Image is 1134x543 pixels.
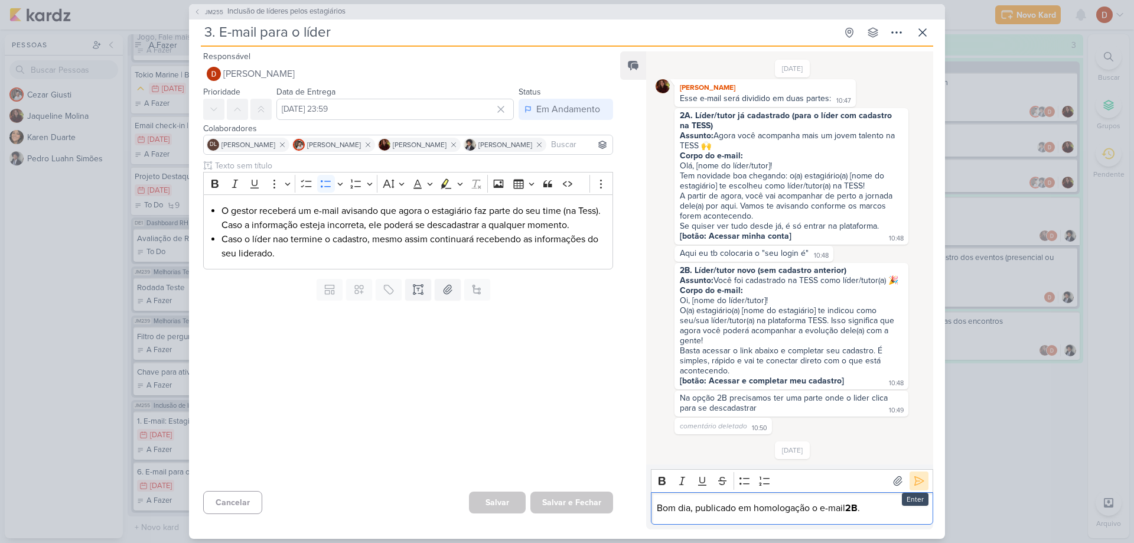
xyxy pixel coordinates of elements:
span: comentário deletado [680,422,747,430]
div: A partir de agora, você vai acompanhar de perto a jornada dele(a) por aqui. Vamos te avisando con... [680,191,903,221]
div: Esse e-mail será dividido em duas partes: [680,93,831,103]
strong: 2B [845,502,858,514]
li: O gestor receberá um e-mail avisando que agora o estagiário faz parte do seu time (na Tess). Caso... [221,204,607,232]
img: Jaqueline Molina [379,139,390,151]
div: Aqui eu tb colocaria o "seu login é" [680,248,809,258]
strong: 2A. Líder/tutor já cadastrado (para o líder com cadastro na TESS) [680,110,894,131]
strong: Corpo do e-mail: [680,151,743,161]
div: Enter [902,493,928,506]
div: [PERSON_NAME] [677,82,853,93]
li: Caso o líder nao termine o cadastro, mesmo assim continuará recebendo as informações do seu lider... [221,232,607,261]
div: 10:48 [814,251,829,261]
div: 10:48 [889,234,904,243]
strong: Corpo do e-mail: [680,285,743,295]
input: Select a date [276,99,514,120]
span: [PERSON_NAME] [307,139,361,150]
label: Prioridade [203,87,240,97]
strong: Assunto: [680,275,713,285]
div: 10:47 [836,96,851,106]
div: Olá, [nome do líder/tutor]! [680,151,903,171]
div: Editor toolbar [203,172,613,195]
p: DL [210,142,217,148]
img: Davi Elias Teixeira [207,67,221,81]
div: O(a) estagiário(a) [nome do estagiário] te indicou como seu/sua líder/tutor(a) na plataforma TESS... [680,305,903,346]
div: Oi, [nome do líder/tutor]! [680,285,903,305]
div: 10:48 [889,379,904,388]
img: Cezar Giusti [293,139,305,151]
img: Pedro Luahn Simões [464,139,476,151]
span: [PERSON_NAME] [478,139,532,150]
span: [PERSON_NAME] [393,139,447,150]
label: Responsável [203,51,250,61]
label: Status [519,87,541,97]
div: Danilo Leite [207,139,219,151]
img: Jaqueline Molina [656,79,670,93]
div: Agora você acompanha mais um jovem talento na TESS 🙌 [680,131,903,151]
div: Tem novidade boa chegando: o(a) estagiário(a) [nome do estagiário] te escolheu como líder/tutor(a... [680,171,903,191]
input: Kard Sem Título [201,22,836,43]
div: Na opção 2B precisamos ter uma parte onde o lider clica para se descadastrar [680,393,890,413]
div: Em Andamento [536,102,600,116]
span: [PERSON_NAME] [223,67,295,81]
div: Basta acessar o link abaixo e completar seu cadastro. É simples, rápido e vai te conectar direto ... [680,346,903,376]
button: Em Andamento [519,99,613,120]
div: 10:49 [889,406,904,415]
input: Buscar [549,138,610,152]
div: Editor editing area: main [203,194,613,269]
button: Cancelar [203,491,262,514]
strong: [botão: Acessar minha conta] [680,231,791,241]
p: Bom dia, publicado em homologação o e-mail . [657,501,927,515]
input: Texto sem título [213,160,613,172]
strong: 2B. Líder/tutor novo (sem cadastro anterior) [680,265,846,275]
div: Você foi cadastrado na TESS como líder/tutor(a) 🎉 [680,275,903,285]
span: [PERSON_NAME] [221,139,275,150]
div: 10:50 [752,424,767,433]
strong: Assunto: [680,131,713,141]
div: Editor editing area: main [651,492,933,525]
div: Editor toolbar [651,469,933,492]
div: Se quiser ver tudo desde já, é só entrar na plataforma. [680,221,903,231]
button: [PERSON_NAME] [203,63,613,84]
div: Colaboradores [203,122,613,135]
label: Data de Entrega [276,87,335,97]
strong: [botão: Acessar e completar meu cadastro] [680,376,844,386]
